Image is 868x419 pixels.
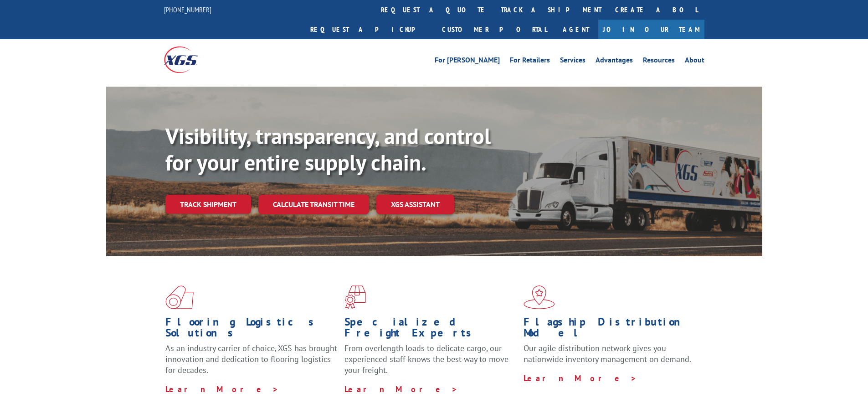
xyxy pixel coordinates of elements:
a: Services [560,57,586,67]
img: xgs-icon-total-supply-chain-intelligence-red [165,285,194,309]
a: Learn More > [344,384,458,394]
a: About [685,57,704,67]
a: Advantages [596,57,633,67]
h1: Specialized Freight Experts [344,316,517,343]
b: Visibility, transparency, and control for your entire supply chain. [165,122,491,176]
a: Resources [643,57,675,67]
a: Learn More > [524,373,637,383]
a: Calculate transit time [258,195,369,214]
a: For Retailers [510,57,550,67]
h1: Flagship Distribution Model [524,316,696,343]
a: XGS ASSISTANT [376,195,454,214]
img: xgs-icon-focused-on-flooring-red [344,285,366,309]
a: Agent [554,20,598,39]
span: As an industry carrier of choice, XGS has brought innovation and dedication to flooring logistics... [165,343,337,375]
img: xgs-icon-flagship-distribution-model-red [524,285,555,309]
p: From overlength loads to delicate cargo, our experienced staff knows the best way to move your fr... [344,343,517,383]
a: For [PERSON_NAME] [435,57,500,67]
span: Our agile distribution network gives you nationwide inventory management on demand. [524,343,691,364]
a: Request a pickup [303,20,435,39]
a: Customer Portal [435,20,554,39]
a: Track shipment [165,195,251,214]
h1: Flooring Logistics Solutions [165,316,338,343]
a: Learn More > [165,384,279,394]
a: Join Our Team [598,20,704,39]
a: [PHONE_NUMBER] [164,5,211,14]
